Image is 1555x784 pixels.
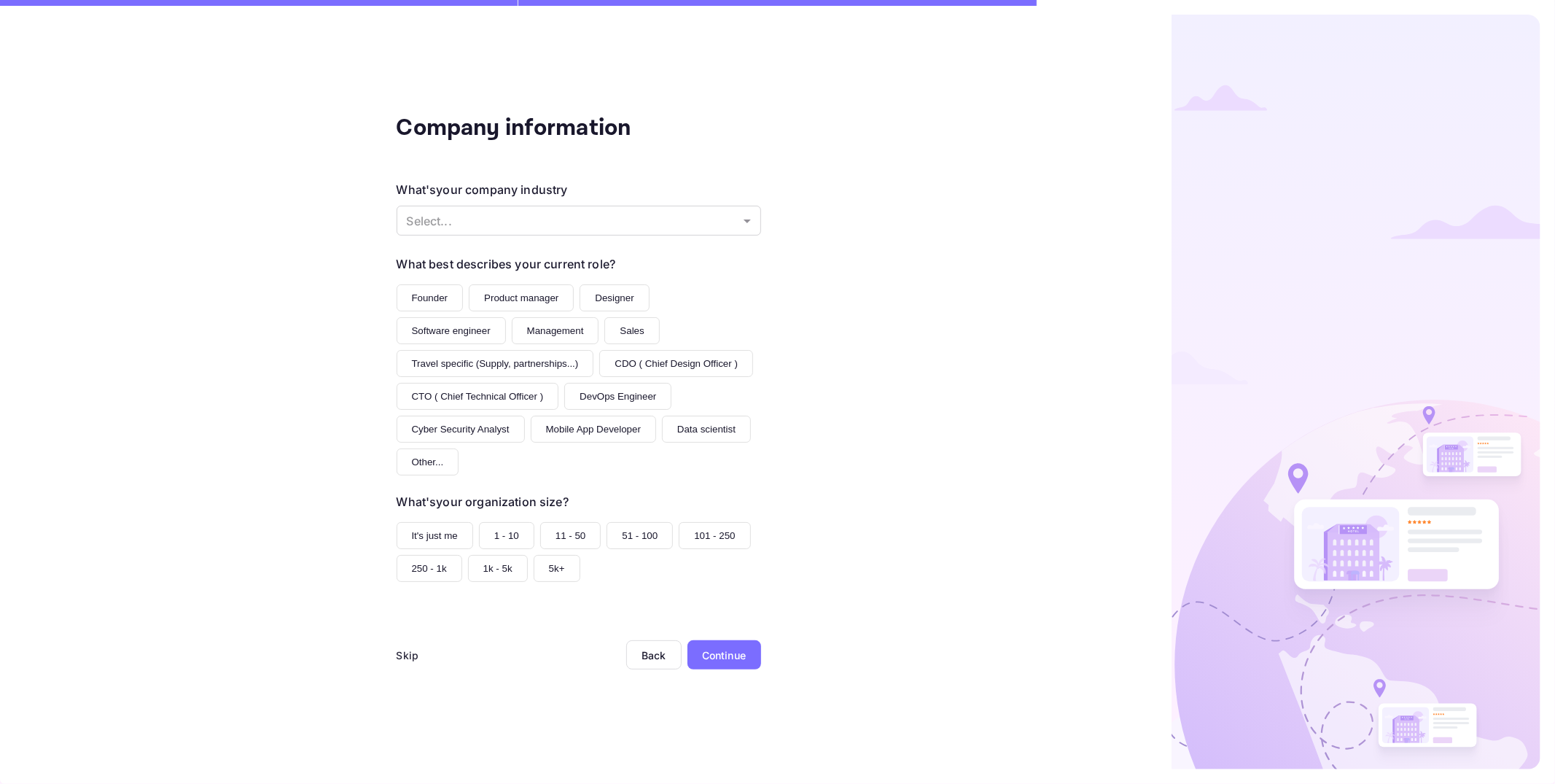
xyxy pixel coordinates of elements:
[397,555,462,582] button: 250 - 1k
[397,284,464,311] button: Founder
[397,493,569,511] div: What's your organization size?
[469,284,574,311] button: Product manager
[407,212,738,230] p: Select...
[642,649,666,661] div: Back
[599,350,753,377] button: CDO ( Chief Design Officer )
[607,522,673,549] button: 51 - 100
[397,648,419,663] div: Skip
[531,416,656,443] button: Mobile App Developer
[479,522,534,549] button: 1 - 10
[397,206,761,236] div: Without label
[662,416,751,443] button: Data scientist
[604,317,659,344] button: Sales
[564,383,671,410] button: DevOps Engineer
[534,555,580,582] button: 5k+
[397,255,616,273] div: What best describes your current role?
[397,350,594,377] button: Travel specific (Supply, partnerships...)
[397,111,688,146] div: Company information
[540,522,601,549] button: 11 - 50
[397,383,559,410] button: CTO ( Chief Technical Officer )
[397,181,568,198] div: What's your company industry
[512,317,599,344] button: Management
[679,522,750,549] button: 101 - 250
[397,449,459,476] button: Other...
[468,555,528,582] button: 1k - 5k
[702,648,746,663] div: Continue
[397,416,525,443] button: Cyber Security Analyst
[1153,15,1540,769] img: logo
[397,522,473,549] button: It's just me
[397,317,506,344] button: Software engineer
[580,284,649,311] button: Designer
